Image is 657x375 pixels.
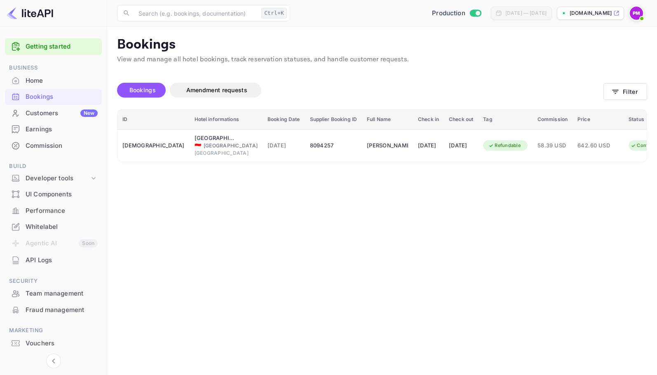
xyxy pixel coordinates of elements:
[134,5,258,21] input: Search (e.g. bookings, documentation)
[429,9,484,18] div: Switch to Sandbox mode
[26,141,98,151] div: Commission
[310,139,357,152] div: 8094257
[186,86,247,93] span: Amendment requests
[5,277,102,286] span: Security
[5,171,102,186] div: Developer tools
[5,121,102,137] div: Earnings
[5,203,102,219] div: Performance
[7,7,53,20] img: LiteAPI logo
[413,109,444,130] th: Check in
[5,138,102,153] a: Commission
[537,141,568,150] span: 58.39 USD
[267,141,300,150] span: [DATE]
[5,252,102,268] div: API Logs
[478,109,533,130] th: Tag
[5,38,102,55] div: Getting started
[5,73,102,89] div: Home
[26,174,89,183] div: Developer tools
[195,134,236,142] div: JW Marriott Hotel Medan
[418,139,439,152] div: [DATE]
[26,109,98,118] div: Customers
[603,83,647,100] button: Filter
[122,139,185,152] div: [DEMOGRAPHIC_DATA]
[444,109,478,130] th: Check out
[432,9,465,18] span: Production
[5,186,102,202] a: UI Components
[117,83,603,98] div: account-settings tabs
[5,326,102,335] span: Marketing
[129,86,156,93] span: Bookings
[26,92,98,102] div: Bookings
[195,149,258,157] div: [GEOGRAPHIC_DATA]
[80,109,98,117] div: New
[5,63,102,72] span: Business
[263,109,305,130] th: Booking Date
[367,139,408,152] div: Jean Indira
[5,162,102,171] span: Build
[505,9,547,17] div: [DATE] — [DATE]
[5,203,102,218] a: Performance
[5,335,102,352] div: Vouchers
[5,138,102,154] div: Commission
[5,186,102,203] div: UI Components
[26,42,98,51] a: Getting started
[483,140,526,151] div: Refundable
[5,89,102,104] a: Bookings
[26,125,98,134] div: Earnings
[26,256,98,265] div: API Logs
[46,354,61,368] button: Collapse navigation
[533,109,573,130] th: Commission
[362,109,413,130] th: Full Name
[26,339,98,348] div: Vouchers
[5,121,102,137] a: Earnings
[26,206,98,216] div: Performance
[26,305,98,315] div: Fraud management
[5,286,102,302] div: Team management
[5,105,102,121] a: CustomersNew
[117,55,647,65] p: View and manage all hotel bookings, track reservation statuses, and handle customer requests.
[26,222,98,232] div: Whitelabel
[190,109,263,130] th: Hotel informations
[5,302,102,317] a: Fraud management
[117,37,647,53] p: Bookings
[5,73,102,88] a: Home
[449,139,473,152] div: [DATE]
[305,109,362,130] th: Supplier Booking ID
[195,142,258,149] div: [GEOGRAPHIC_DATA]
[26,76,98,86] div: Home
[577,141,619,150] span: 642.60 USD
[5,219,102,235] div: Whitelabel
[573,109,624,130] th: Price
[26,289,98,298] div: Team management
[5,219,102,234] a: Whitelabel
[117,109,190,130] th: ID
[5,286,102,301] a: Team management
[5,89,102,105] div: Bookings
[195,143,201,149] span: Indonesia
[630,7,643,20] img: Paul McNeill
[261,8,287,19] div: Ctrl+K
[5,335,102,351] a: Vouchers
[5,252,102,268] a: API Logs
[26,190,98,199] div: UI Components
[570,9,612,17] p: [DOMAIN_NAME]
[5,105,102,121] div: CustomersNew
